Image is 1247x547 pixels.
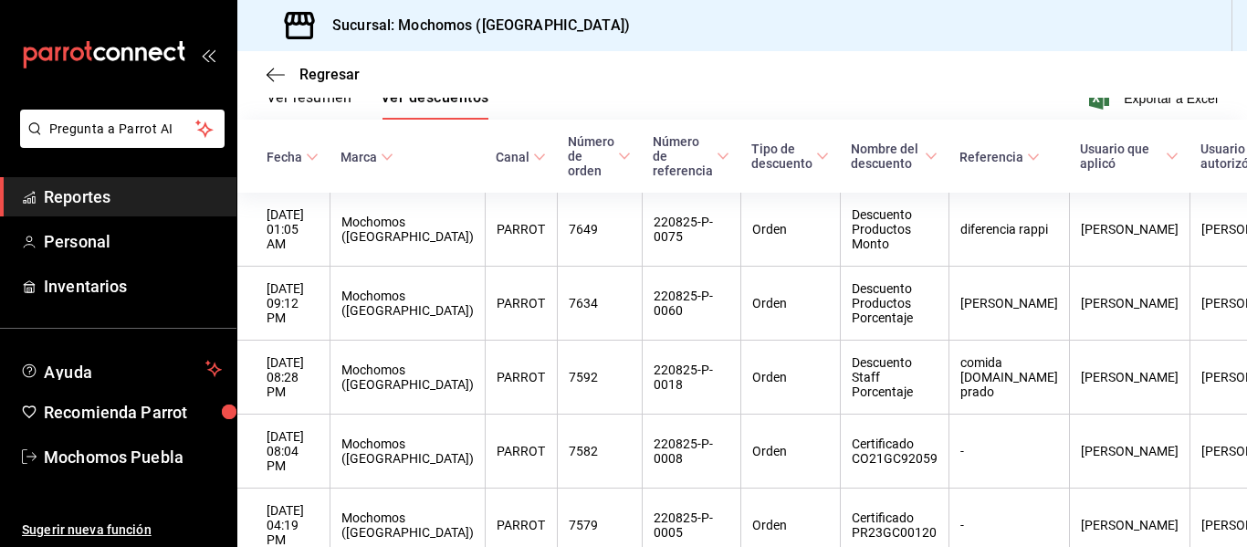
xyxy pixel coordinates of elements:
th: Mochomos ([GEOGRAPHIC_DATA]) [330,267,485,341]
th: Descuento Productos Porcentaje [840,267,948,341]
th: [PERSON_NAME] [948,267,1069,341]
a: Pregunta a Parrot AI [13,132,225,152]
span: Tipo de descuento [751,142,829,171]
h3: Sucursal: Mochomos ([GEOGRAPHIC_DATA]) [318,15,630,37]
span: Referencia [959,150,1040,164]
th: Certificado CO21GC92059 [840,415,948,489]
th: 220825-P-0075 [642,193,740,267]
th: 220825-P-0008 [642,415,740,489]
th: Descuento Staff Porcentaje [840,341,948,415]
span: Recomienda Parrot [44,400,222,425]
th: 7582 [557,415,642,489]
th: Descuento Productos Monto [840,193,948,267]
button: Regresar [267,66,360,83]
th: [DATE] 01:05 AM [237,193,330,267]
th: 7592 [557,341,642,415]
th: 7634 [557,267,642,341]
th: [PERSON_NAME] [1069,415,1189,489]
th: [PERSON_NAME] [1069,267,1189,341]
th: PARROT [485,341,557,415]
th: [DATE] 08:28 PM [237,341,330,415]
div: navigation tabs [267,89,488,120]
span: Inventarios [44,274,222,299]
th: [PERSON_NAME] [1069,193,1189,267]
button: Pregunta a Parrot AI [20,110,225,148]
th: Orden [740,267,840,341]
span: Mochomos Puebla [44,445,222,469]
th: 220825-P-0060 [642,267,740,341]
th: 220825-P-0018 [642,341,740,415]
th: PARROT [485,193,557,267]
span: Sugerir nueva función [22,521,222,540]
th: 7649 [557,193,642,267]
th: [PERSON_NAME] [1069,341,1189,415]
span: Número de referencia [653,134,729,178]
th: PARROT [485,267,557,341]
th: Mochomos ([GEOGRAPHIC_DATA]) [330,341,485,415]
span: Fecha [267,150,319,164]
th: Orden [740,415,840,489]
span: Marca [341,150,393,164]
span: Regresar [299,66,360,83]
button: Exportar a Excel [1093,88,1218,110]
span: Nombre del descuento [851,142,938,171]
th: Orden [740,193,840,267]
button: open_drawer_menu [201,47,215,62]
span: Personal [44,229,222,254]
th: comida [DOMAIN_NAME] prado [948,341,1069,415]
th: [DATE] 09:12 PM [237,267,330,341]
th: Mochomos ([GEOGRAPHIC_DATA]) [330,415,485,489]
th: Mochomos ([GEOGRAPHIC_DATA]) [330,193,485,267]
th: PARROT [485,415,557,489]
span: Número de orden [568,134,631,178]
button: Ver resumen [267,89,351,120]
th: diferencia rappi [948,193,1069,267]
span: Ayuda [44,358,198,380]
span: Reportes [44,184,222,209]
th: Orden [740,341,840,415]
span: Canal [496,150,546,164]
span: Pregunta a Parrot AI [49,120,196,139]
button: Ver descuentos [381,89,488,120]
th: [DATE] 08:04 PM [237,415,330,489]
th: - [948,415,1069,489]
span: Usuario que aplicó [1080,142,1179,171]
